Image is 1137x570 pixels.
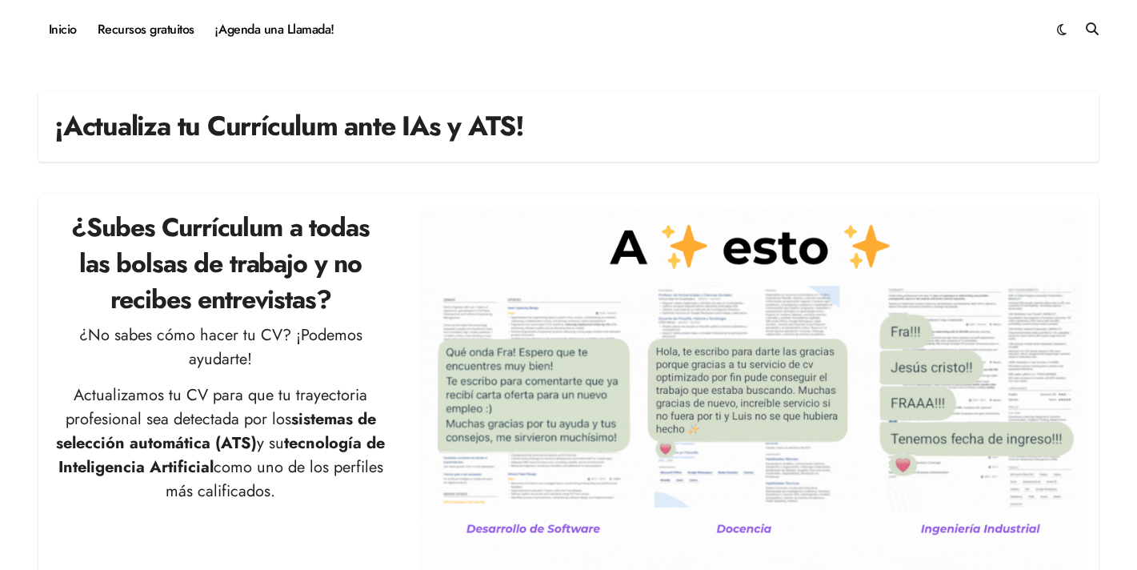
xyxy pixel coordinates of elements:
a: Recursos gratuitos [87,8,205,51]
strong: tecnología de Inteligencia Artificial [58,432,386,479]
strong: sistemas de selección automática (ATS) [56,407,376,455]
h1: ¡Actualiza tu Currículum ante IAs y ATS! [54,107,524,146]
a: Inicio [38,8,87,51]
a: ¡Agenda una Llamada! [205,8,345,51]
h2: ¿Subes Currículum a todas las bolsas de trabajo y no recibes entrevistas? [54,210,386,317]
p: ¿No sabes cómo hacer tu CV? ¡Podemos ayudarte! [54,323,386,371]
p: Actualizamos tu CV para que tu trayectoria profesional sea detectada por los y su como uno de los... [54,383,386,504]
